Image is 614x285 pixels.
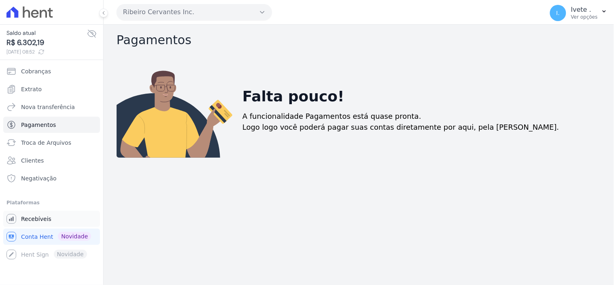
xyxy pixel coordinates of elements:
a: Conta Hent Novidade [3,229,100,245]
span: [DATE] 08:52 [6,48,87,56]
a: Troca de Arquivos [3,135,100,151]
span: I. [557,10,560,16]
p: Logo logo você poderá pagar suas contas diretamente por aqui, pela [PERSON_NAME]. [242,122,559,133]
a: Recebíveis [3,211,100,227]
p: Ivete . [571,6,598,14]
div: Plataformas [6,198,97,208]
span: Cobranças [21,67,51,75]
span: Saldo atual [6,29,87,37]
span: Novidade [58,232,91,241]
a: Negativação [3,170,100,186]
span: Conta Hent [21,233,53,241]
span: Extrato [21,85,42,93]
span: Negativação [21,174,57,182]
nav: Sidebar [6,63,97,263]
span: Clientes [21,156,44,165]
span: Pagamentos [21,121,56,129]
a: Clientes [3,152,100,169]
p: A funcionalidade Pagamentos está quase pronta. [242,111,421,122]
span: R$ 6.302,19 [6,37,87,48]
span: Recebíveis [21,215,51,223]
a: Pagamentos [3,117,100,133]
h2: Pagamentos [117,33,601,47]
p: Ver opções [571,14,598,20]
button: I. Ivete . Ver opções [544,2,614,24]
a: Cobranças [3,63,100,79]
a: Extrato [3,81,100,97]
span: Nova transferência [21,103,75,111]
h2: Falta pouco! [242,86,344,107]
button: Ribeiro Cervantes Inc. [117,4,272,20]
span: Troca de Arquivos [21,139,71,147]
a: Nova transferência [3,99,100,115]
